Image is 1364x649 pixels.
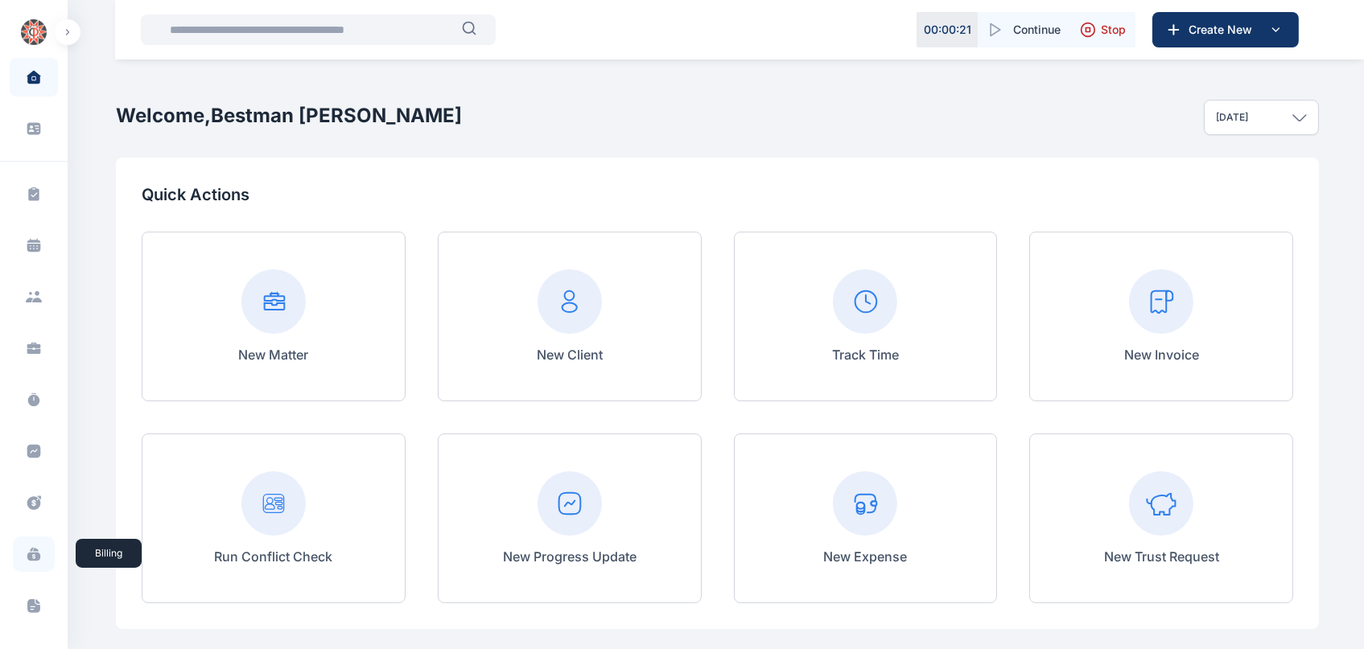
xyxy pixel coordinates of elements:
p: Run Conflict Check [214,547,332,566]
p: New Expense [823,547,907,566]
span: Continue [1013,22,1061,38]
button: Create New [1152,12,1299,47]
p: Track Time [832,345,899,364]
h2: Welcome, Bestman [PERSON_NAME] [116,103,462,129]
p: New Matter [238,345,308,364]
p: Quick Actions [142,183,1293,206]
button: Stop [1070,12,1135,47]
p: New Invoice [1124,345,1199,364]
p: [DATE] [1216,111,1248,124]
span: Stop [1101,22,1126,38]
p: New Client [537,345,603,364]
span: Create New [1182,22,1266,38]
button: Continue [978,12,1070,47]
p: New Progress Update [503,547,637,566]
p: 00 : 00 : 21 [924,22,971,38]
p: New Trust Request [1104,547,1219,566]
